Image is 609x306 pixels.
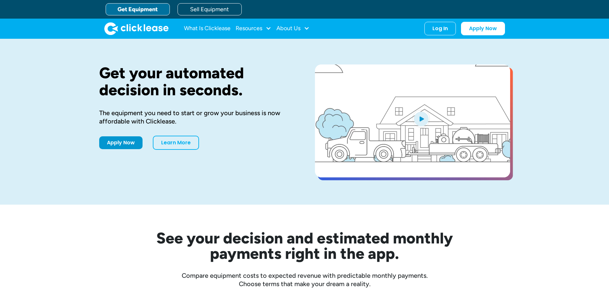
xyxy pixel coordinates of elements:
[413,110,430,128] img: Blue play button logo on a light blue circular background
[99,136,143,149] a: Apply Now
[184,22,231,35] a: What Is Clicklease
[99,64,294,98] h1: Get your automated decision in seconds.
[106,3,170,15] a: Get Equipment
[178,3,242,15] a: Sell Equipment
[99,271,510,288] div: Compare equipment costs to expected revenue with predictable monthly payments. Choose terms that ...
[461,22,505,35] a: Apply Now
[104,22,169,35] img: Clicklease logo
[153,136,199,150] a: Learn More
[99,109,294,125] div: The equipment you need to start or grow your business is now affordable with Clicklease.
[432,25,448,32] div: Log In
[125,230,484,261] h2: See your decision and estimated monthly payments right in the app.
